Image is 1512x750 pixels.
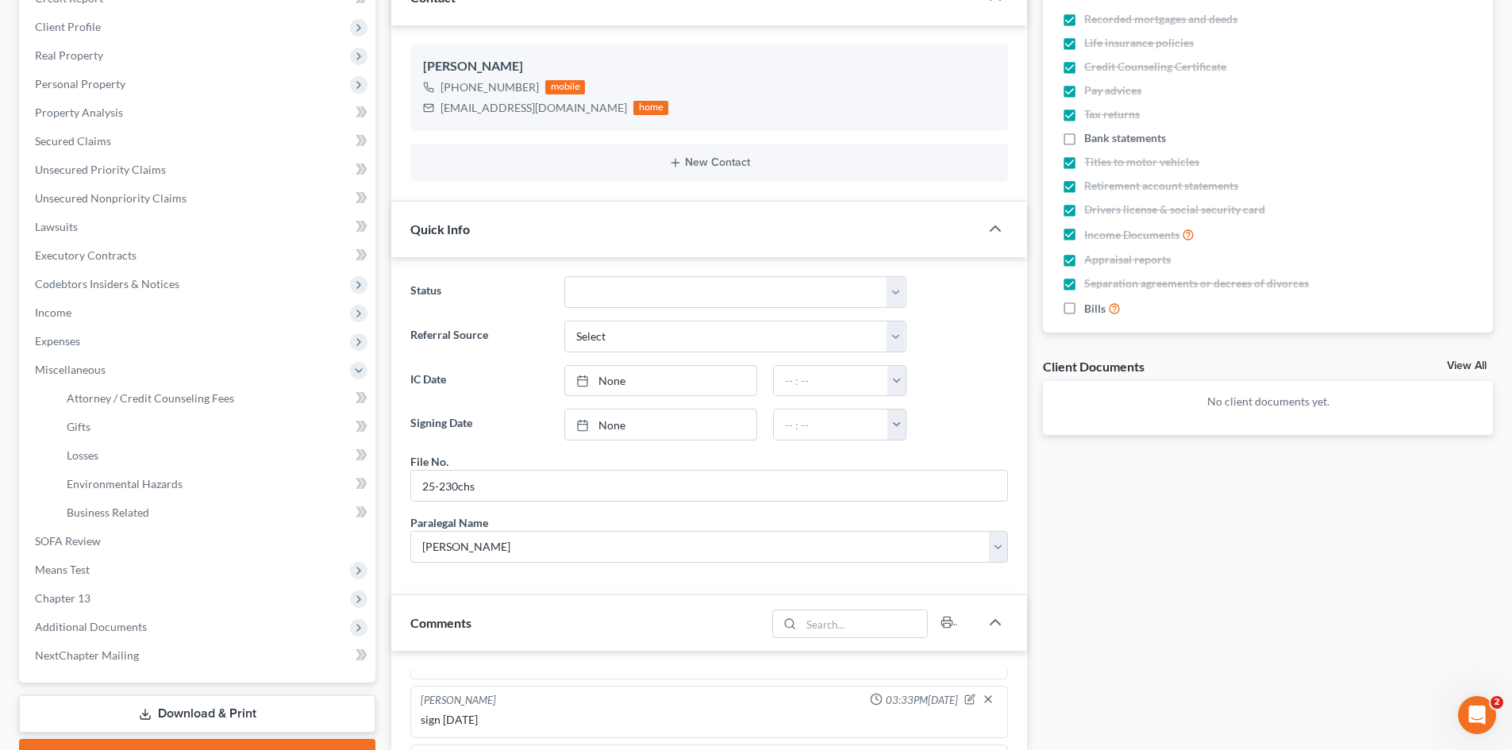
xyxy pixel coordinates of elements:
input: -- : -- [774,366,888,396]
span: SOFA Review [35,534,101,548]
span: 2 [1491,696,1503,709]
label: IC Date [402,365,556,397]
a: Unsecured Nonpriority Claims [22,184,375,213]
span: Retirement account statements [1084,178,1238,194]
a: Business Related [54,498,375,527]
a: Download & Print [19,695,375,733]
span: Recorded mortgages and deeds [1084,11,1237,27]
span: Business Related [67,506,149,519]
a: SOFA Review [22,527,375,556]
a: Losses [54,441,375,470]
span: Lawsuits [35,220,78,233]
a: Property Analysis [22,98,375,127]
span: NextChapter Mailing [35,648,139,662]
label: Status [402,276,556,308]
span: Gifts [67,420,90,433]
a: Gifts [54,413,375,441]
span: Means Test [35,563,90,576]
input: -- : -- [774,410,888,440]
input: -- [411,471,1007,501]
span: Unsecured Priority Claims [35,163,166,176]
a: Lawsuits [22,213,375,241]
span: Credit Counseling Certificate [1084,59,1226,75]
a: Secured Claims [22,127,375,156]
span: Income [35,306,71,319]
span: Bank statements [1084,130,1166,146]
span: Miscellaneous [35,363,106,376]
span: Secured Claims [35,134,111,148]
div: mobile [545,80,585,94]
span: Bills [1084,301,1106,317]
div: [PERSON_NAME] [421,693,496,709]
div: home [633,101,668,115]
label: Referral Source [402,321,556,352]
label: Signing Date [402,409,556,440]
span: Drivers license & social security card [1084,202,1265,217]
span: Additional Documents [35,620,147,633]
span: Codebtors Insiders & Notices [35,277,179,290]
span: 03:33PM[DATE] [886,693,958,708]
span: Environmental Hazards [67,477,183,490]
span: Comments [410,615,471,630]
a: NextChapter Mailing [22,641,375,670]
a: Executory Contracts [22,241,375,270]
p: No client documents yet. [1056,394,1480,410]
span: Expenses [35,334,80,348]
span: Attorney / Credit Counseling Fees [67,391,234,405]
span: Quick Info [410,221,470,237]
a: None [565,410,756,440]
div: [PHONE_NUMBER] [441,79,539,95]
span: Appraisal reports [1084,252,1171,267]
input: Search... [802,610,928,637]
span: Losses [67,448,98,462]
a: View All [1447,360,1487,371]
span: Executory Contracts [35,248,137,262]
span: Pay advices [1084,83,1141,98]
span: Chapter 13 [35,591,90,605]
a: Attorney / Credit Counseling Fees [54,384,375,413]
span: Life insurance policies [1084,35,1194,51]
button: New Contact [423,156,995,169]
div: [EMAIL_ADDRESS][DOMAIN_NAME] [441,100,627,116]
iframe: Intercom live chat [1458,696,1496,734]
span: Income Documents [1084,227,1179,243]
a: None [565,366,756,396]
span: Real Property [35,48,103,62]
span: Property Analysis [35,106,123,119]
div: File No. [410,453,448,470]
div: Client Documents [1043,358,1145,375]
span: Personal Property [35,77,125,90]
a: Unsecured Priority Claims [22,156,375,184]
span: Titles to motor vehicles [1084,154,1199,170]
span: Tax returns [1084,106,1140,122]
span: Unsecured Nonpriority Claims [35,191,187,205]
div: sign [DATE] [421,712,998,728]
span: Separation agreements or decrees of divorces [1084,275,1309,291]
span: Client Profile [35,20,101,33]
a: Environmental Hazards [54,470,375,498]
div: [PERSON_NAME] [423,57,995,76]
div: Paralegal Name [410,514,488,531]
